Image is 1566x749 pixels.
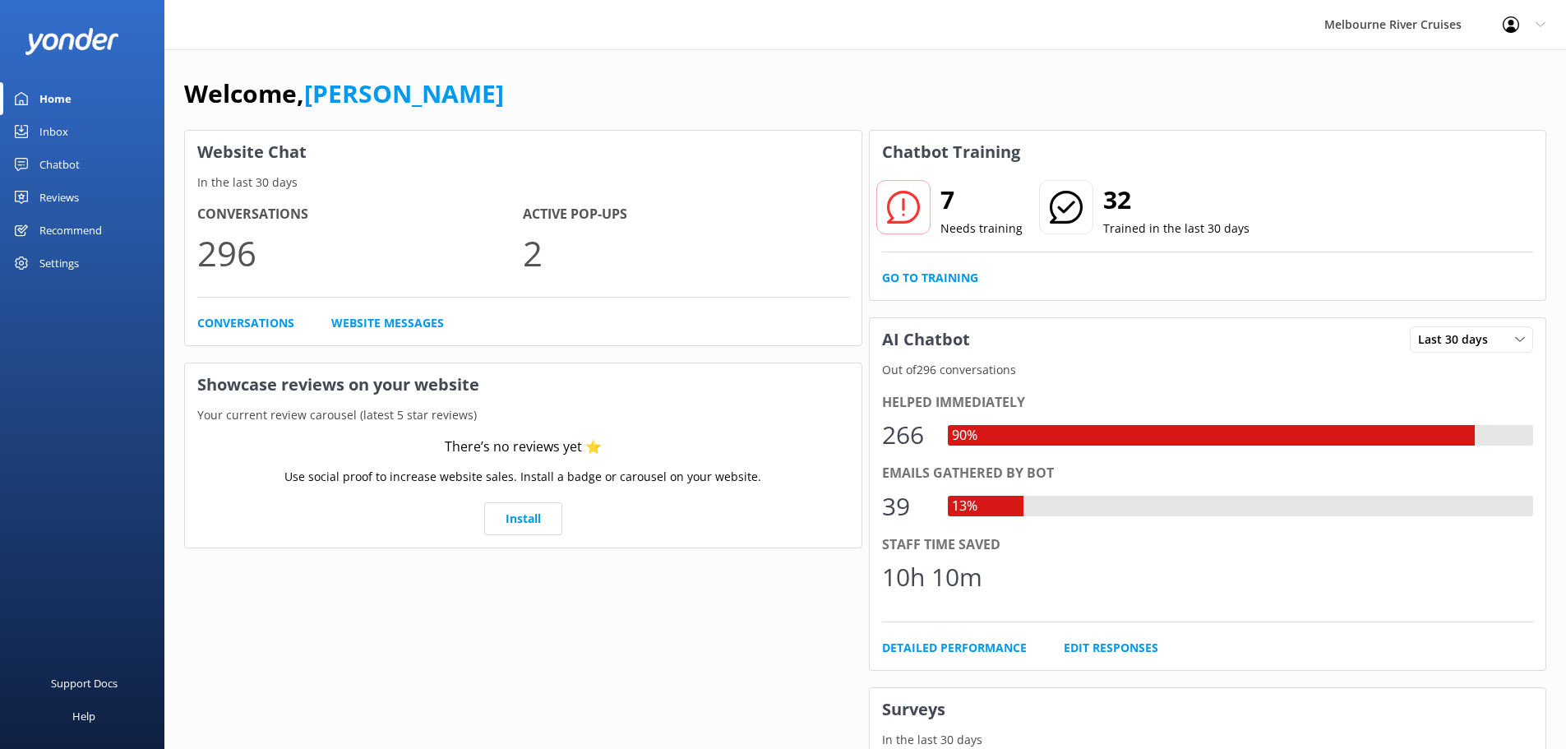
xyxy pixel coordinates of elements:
[39,82,72,115] div: Home
[882,269,978,287] a: Go to Training
[184,74,504,113] h1: Welcome,
[197,314,294,332] a: Conversations
[185,363,862,406] h3: Showcase reviews on your website
[484,502,562,535] a: Install
[197,204,523,225] h4: Conversations
[870,318,982,361] h3: AI Chatbot
[882,463,1534,484] div: Emails gathered by bot
[72,700,95,733] div: Help
[185,131,862,173] h3: Website Chat
[882,639,1027,657] a: Detailed Performance
[870,731,1546,749] p: In the last 30 days
[25,28,119,55] img: yonder-white-logo.png
[882,557,982,597] div: 10h 10m
[940,220,1023,238] p: Needs training
[882,534,1534,556] div: Staff time saved
[870,131,1032,173] h3: Chatbot Training
[445,437,602,458] div: There’s no reviews yet ⭐
[51,667,118,700] div: Support Docs
[185,406,862,424] p: Your current review carousel (latest 5 star reviews)
[948,496,982,517] div: 13%
[39,115,68,148] div: Inbox
[882,415,931,455] div: 266
[284,468,761,486] p: Use social proof to increase website sales. Install a badge or carousel on your website.
[1103,220,1250,238] p: Trained in the last 30 days
[304,76,504,110] a: [PERSON_NAME]
[940,180,1023,220] h2: 7
[331,314,444,332] a: Website Messages
[523,204,848,225] h4: Active Pop-ups
[523,225,848,280] p: 2
[185,173,862,192] p: In the last 30 days
[948,425,982,446] div: 90%
[882,487,931,526] div: 39
[1064,639,1158,657] a: Edit Responses
[39,181,79,214] div: Reviews
[197,225,523,280] p: 296
[1103,180,1250,220] h2: 32
[1418,331,1498,349] span: Last 30 days
[870,361,1546,379] p: Out of 296 conversations
[882,392,1534,414] div: Helped immediately
[39,214,102,247] div: Recommend
[39,247,79,280] div: Settings
[870,688,1546,731] h3: Surveys
[39,148,80,181] div: Chatbot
